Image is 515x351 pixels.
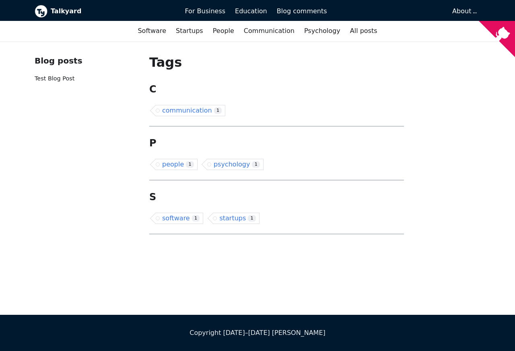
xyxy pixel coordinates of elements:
[149,191,404,203] h2: S
[35,5,47,18] img: Talkyard logo
[51,6,173,16] b: Talkyard
[345,24,382,38] a: All posts
[252,161,260,168] span: 1
[35,75,74,82] a: Test Blog Post
[299,24,345,38] a: Psychology
[180,4,230,18] a: For Business
[35,54,136,68] div: Blog posts
[230,4,272,18] a: Education
[156,159,198,170] a: people1
[35,5,173,18] a: Talkyard logoTalkyard
[208,24,239,38] a: People
[156,105,225,116] a: communication1
[239,24,299,38] a: Communication
[156,213,203,224] a: software1
[35,328,480,338] div: Copyright [DATE]–[DATE] [PERSON_NAME]
[214,107,222,114] span: 1
[35,54,136,90] nav: Blog recent posts navigation
[133,24,171,38] a: Software
[192,215,200,222] span: 1
[213,213,260,224] a: startups1
[272,4,332,18] a: Blog comments
[149,54,404,70] h1: Tags
[248,215,256,222] span: 1
[277,7,327,15] span: Blog comments
[186,161,194,168] span: 1
[185,7,225,15] span: For Business
[207,159,264,170] a: psychology1
[149,137,404,149] h2: P
[452,7,476,15] a: About
[149,83,404,95] h2: C
[235,7,267,15] span: Education
[171,24,208,38] a: Startups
